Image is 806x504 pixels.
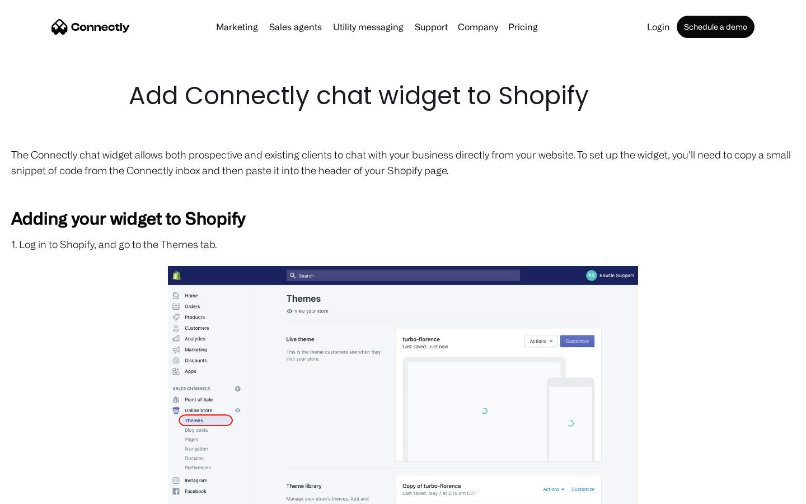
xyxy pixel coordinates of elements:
[677,16,755,38] a: Schedule a demo
[643,22,674,31] a: Login
[212,22,263,31] a: Marketing
[265,22,326,31] a: Sales agents
[11,236,795,252] p: 1. Log in to Shopify, and go to the Themes tab.
[129,78,677,113] h1: Add Connectly chat widget to Shopify
[329,22,408,31] a: Utility messaging
[11,147,795,178] p: The Connectly chat widget allows both prospective and existing clients to chat with your business...
[410,22,452,31] a: Support
[51,18,130,35] a: home
[11,208,245,227] strong: Adding your widget to Shopify
[458,19,498,35] div: Company
[504,22,542,31] a: Pricing
[11,484,67,500] aside: Language selected: English
[454,19,502,35] div: Company
[22,484,67,500] ul: Language list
